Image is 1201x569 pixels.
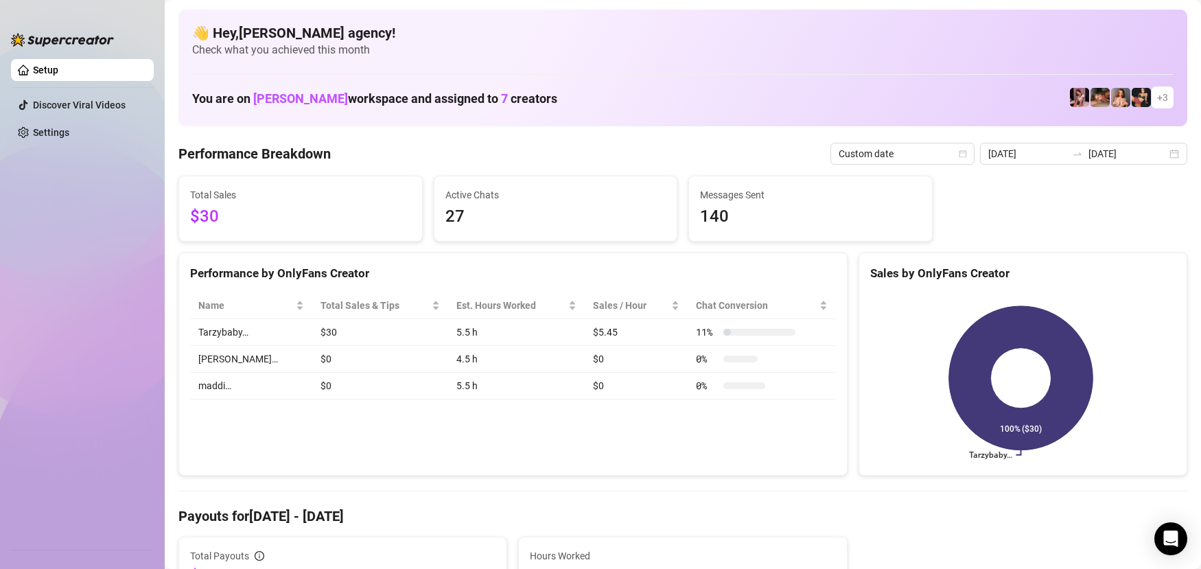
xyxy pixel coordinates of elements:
[585,292,688,319] th: Sales / Hour
[11,33,114,47] img: logo-BBDzfeDw.svg
[33,100,126,111] a: Discover Viral Videos
[688,292,835,319] th: Chat Conversion
[198,298,293,313] span: Name
[445,187,666,202] span: Active Chats
[1088,146,1167,161] input: End date
[178,144,331,163] h4: Performance Breakdown
[190,346,312,373] td: [PERSON_NAME]…
[1154,522,1187,555] div: Open Intercom Messenger
[968,450,1012,460] text: Tarzybaby…
[585,319,688,346] td: $5.45
[696,325,718,340] span: 11 %
[988,146,1066,161] input: Start date
[959,150,967,158] span: calendar
[530,548,835,564] span: Hours Worked
[312,346,448,373] td: $0
[1070,88,1089,107] img: Keelie
[178,507,1187,526] h4: Payouts for [DATE] - [DATE]
[33,65,58,76] a: Setup
[593,298,668,313] span: Sales / Hour
[448,319,585,346] td: 5.5 h
[190,187,411,202] span: Total Sales
[696,351,718,367] span: 0 %
[312,292,448,319] th: Total Sales & Tips
[190,264,836,283] div: Performance by OnlyFans Creator
[1072,148,1083,159] span: swap-right
[456,298,565,313] div: Est. Hours Worked
[700,187,921,202] span: Messages Sent
[33,127,69,138] a: Settings
[190,548,249,564] span: Total Payouts
[448,373,585,399] td: 5.5 h
[190,319,312,346] td: Tarzybaby…
[696,378,718,393] span: 0 %
[585,373,688,399] td: $0
[190,292,312,319] th: Name
[1111,88,1130,107] img: Tarzybaby
[501,91,508,106] span: 7
[253,91,348,106] span: [PERSON_NAME]
[312,319,448,346] td: $30
[192,91,557,106] h1: You are on workspace and assigned to creators
[190,204,411,230] span: $30
[700,204,921,230] span: 140
[255,551,264,561] span: info-circle
[1157,90,1168,105] span: + 3
[839,143,966,164] span: Custom date
[320,298,429,313] span: Total Sales & Tips
[1132,88,1151,107] img: Maria
[312,373,448,399] td: $0
[190,373,312,399] td: maddi…
[192,43,1174,58] span: Check what you achieved this month
[445,204,666,230] span: 27
[1072,148,1083,159] span: to
[585,346,688,373] td: $0
[192,23,1174,43] h4: 👋 Hey, [PERSON_NAME] agency !
[448,346,585,373] td: 4.5 h
[1091,88,1110,107] img: Ali
[870,264,1176,283] div: Sales by OnlyFans Creator
[696,298,816,313] span: Chat Conversion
